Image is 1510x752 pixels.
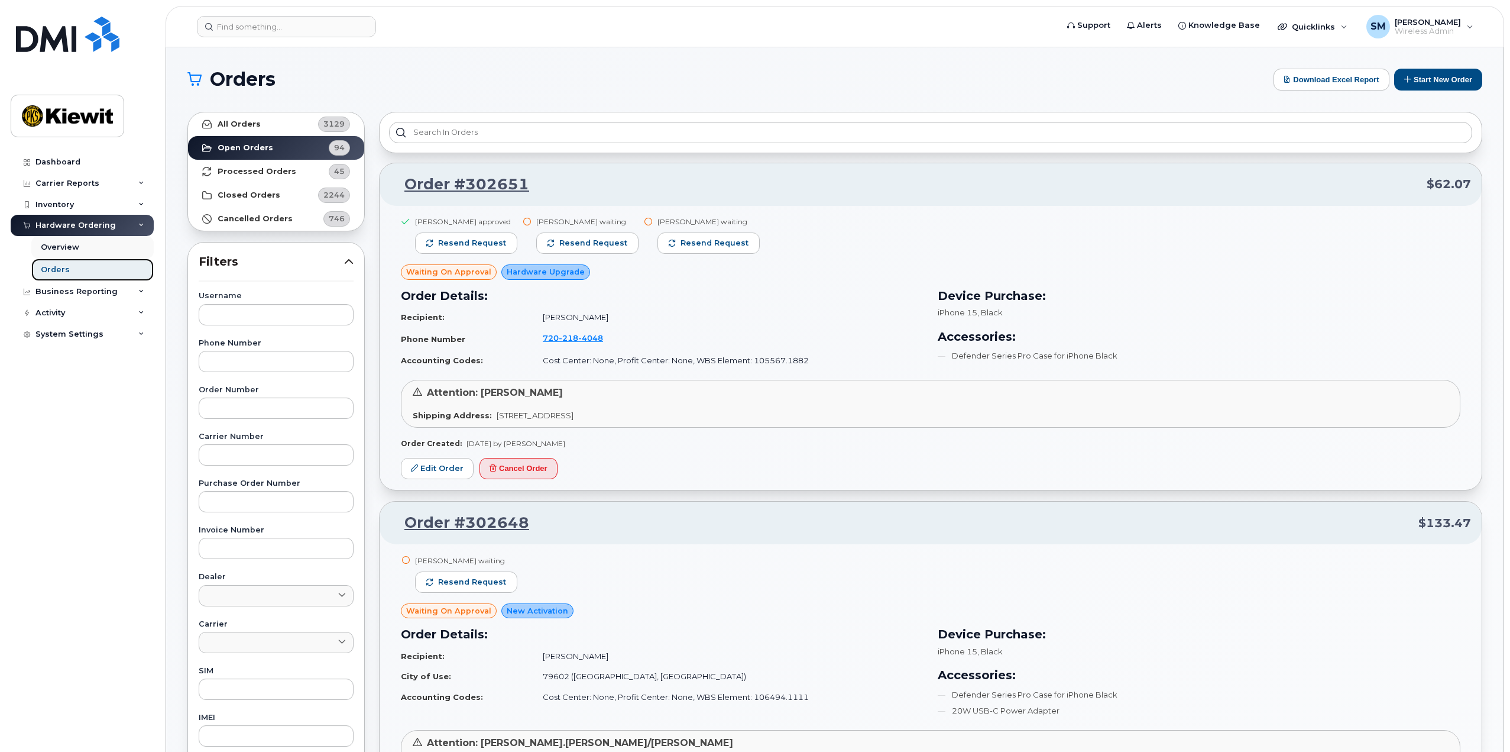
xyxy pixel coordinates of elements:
span: Filters [199,253,344,270]
label: Invoice Number [199,527,354,534]
button: Resend request [415,572,517,593]
label: IMEI [199,714,354,722]
h3: Accessories: [938,328,1460,346]
strong: Shipping Address: [413,411,492,420]
span: iPhone 15 [938,308,977,317]
a: Edit Order [401,458,474,480]
label: SIM [199,667,354,675]
strong: Accounting Codes: [401,356,483,365]
span: 218 [559,333,578,343]
strong: Recipient: [401,651,445,661]
a: Processed Orders45 [188,160,364,183]
iframe: Messenger Launcher [1459,701,1501,743]
strong: Cancelled Orders [218,214,293,224]
label: Phone Number [199,340,354,347]
strong: Phone Number [401,334,465,344]
strong: Order Created: [401,439,462,448]
a: Open Orders94 [188,136,364,160]
li: Defender Series Pro Case for iPhone Black [938,350,1460,362]
span: Attention: [PERSON_NAME] [427,387,563,398]
a: Order #302651 [390,174,529,195]
strong: Accounting Codes: [401,692,483,702]
span: iPhone 15 [938,647,977,656]
span: 45 [334,166,345,177]
span: New Activation [507,605,568,617]
span: Resend request [438,238,506,248]
strong: All Orders [218,120,261,129]
td: Cost Center: None, Profit Center: None, WBS Element: 105567.1882 [532,350,924,371]
h3: Device Purchase: [938,625,1460,643]
button: Start New Order [1394,69,1482,91]
span: [STREET_ADDRESS] [497,411,573,420]
h3: Device Purchase: [938,287,1460,305]
div: [PERSON_NAME] waiting [657,217,760,227]
strong: Open Orders [218,143,273,153]
h3: Accessories: [938,666,1460,684]
h3: Order Details: [401,287,924,305]
span: Waiting On Approval [406,605,491,617]
label: Carrier [199,621,354,628]
div: [PERSON_NAME] waiting [536,217,639,227]
label: Carrier Number [199,433,354,441]
button: Resend request [536,233,639,254]
td: [PERSON_NAME] [532,307,924,328]
label: Order Number [199,386,354,394]
a: All Orders3129 [188,112,364,136]
label: Purchase Order Number [199,480,354,488]
td: 79602 ([GEOGRAPHIC_DATA], [GEOGRAPHIC_DATA]) [532,666,924,687]
span: Attention: [PERSON_NAME].[PERSON_NAME]/[PERSON_NAME] [427,737,733,748]
span: Waiting On Approval [406,266,491,277]
span: Hardware Upgrade [507,266,585,277]
td: Cost Center: None, Profit Center: None, WBS Element: 106494.1111 [532,687,924,708]
span: , Black [977,308,1003,317]
span: 2244 [323,189,345,201]
strong: City of Use: [401,672,451,681]
label: Username [199,292,354,300]
span: $133.47 [1418,515,1471,532]
span: Resend request [438,577,506,588]
span: 720 [543,333,603,343]
strong: Recipient: [401,312,445,322]
div: [PERSON_NAME] approved [415,217,517,227]
button: Download Excel Report [1274,69,1389,91]
strong: Processed Orders [218,167,296,176]
a: Closed Orders2244 [188,183,364,207]
span: 94 [334,142,345,153]
span: Resend request [681,238,748,248]
span: [DATE] by [PERSON_NAME] [466,439,565,448]
button: Cancel Order [479,458,558,480]
h3: Order Details: [401,625,924,643]
span: $62.07 [1427,176,1471,193]
label: Dealer [199,573,354,581]
span: 3129 [323,118,345,130]
div: [PERSON_NAME] waiting [415,556,517,566]
strong: Closed Orders [218,191,280,200]
button: Resend request [657,233,760,254]
span: , Black [977,647,1003,656]
input: Search in orders [389,122,1472,143]
td: [PERSON_NAME] [532,646,924,667]
a: Cancelled Orders746 [188,207,364,231]
span: 746 [329,213,345,224]
span: Orders [210,70,276,88]
span: Resend request [559,238,627,248]
li: Defender Series Pro Case for iPhone Black [938,689,1460,701]
a: Order #302648 [390,512,529,534]
li: 20W USB-C Power Adapter [938,705,1460,717]
a: 7202184048 [543,333,617,343]
button: Resend request [415,233,517,254]
span: 4048 [578,333,603,343]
